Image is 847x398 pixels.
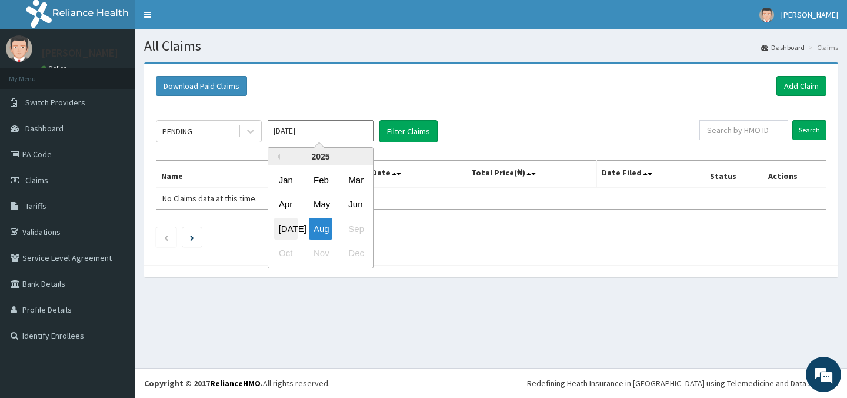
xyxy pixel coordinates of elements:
[25,201,46,211] span: Tariffs
[763,161,826,188] th: Actions
[309,218,332,240] div: Choose August 2025
[781,9,838,20] span: [PERSON_NAME]
[162,125,192,137] div: PENDING
[274,154,280,160] button: Previous Year
[806,42,838,52] li: Claims
[268,168,373,266] div: month 2025-08
[164,232,169,243] a: Previous page
[759,8,774,22] img: User Image
[135,368,847,398] footer: All rights reserved.
[268,148,373,165] div: 2025
[25,123,64,134] span: Dashboard
[705,161,763,188] th: Status
[156,76,247,96] button: Download Paid Claims
[699,120,788,140] input: Search by HMO ID
[792,120,826,140] input: Search
[210,378,261,389] a: RelianceHMO
[344,194,367,215] div: Choose June 2025
[156,161,325,188] th: Name
[379,120,438,142] button: Filter Claims
[274,194,298,215] div: Choose April 2025
[309,194,332,215] div: Choose May 2025
[527,377,838,389] div: Redefining Heath Insurance in [GEOGRAPHIC_DATA] using Telemedicine and Data Science!
[309,169,332,191] div: Choose February 2025
[41,48,118,58] p: [PERSON_NAME]
[344,169,367,191] div: Choose March 2025
[25,97,85,108] span: Switch Providers
[596,161,705,188] th: Date Filed
[6,35,32,62] img: User Image
[144,378,263,389] strong: Copyright © 2017 .
[761,42,805,52] a: Dashboard
[162,193,257,204] span: No Claims data at this time.
[268,120,374,141] input: Select Month and Year
[144,38,838,54] h1: All Claims
[190,232,194,243] a: Next page
[41,64,69,72] a: Online
[274,169,298,191] div: Choose January 2025
[776,76,826,96] a: Add Claim
[466,161,596,188] th: Total Price(₦)
[274,218,298,240] div: Choose July 2025
[25,175,48,185] span: Claims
